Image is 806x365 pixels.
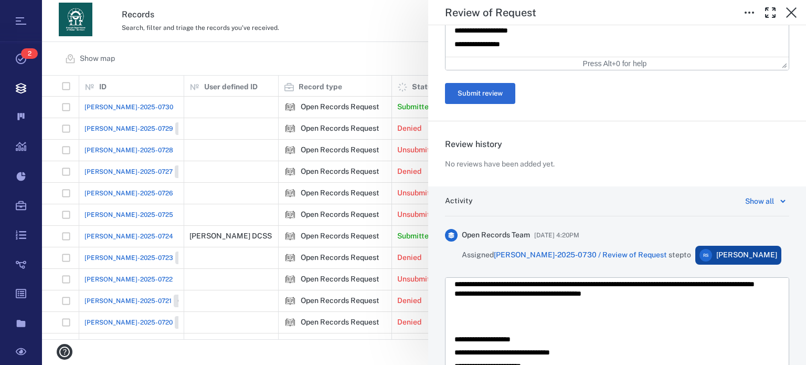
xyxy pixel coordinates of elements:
[534,229,579,242] span: [DATE] 4:20PM
[445,83,515,104] button: Submit review
[21,48,38,59] span: 2
[781,2,802,23] button: Close
[494,251,667,259] a: [PERSON_NAME]-2025-0730 / Review of Request
[745,195,774,207] div: Show all
[445,159,555,170] p: No reviews have been added yet.
[445,6,536,19] h5: Review of Request
[760,2,781,23] button: Toggle Fullscreen
[24,7,45,17] span: Help
[699,249,712,262] div: R S
[462,230,530,241] span: Open Records Team
[560,59,670,68] div: Press Alt+0 for help
[716,250,777,260] span: [PERSON_NAME]
[739,2,760,23] button: Toggle to Edit Boxes
[782,59,787,68] div: Press the Up and Down arrow keys to resize the editor.
[445,196,473,206] h6: Activity
[445,138,789,151] h6: Review history
[462,250,691,260] span: Assigned step to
